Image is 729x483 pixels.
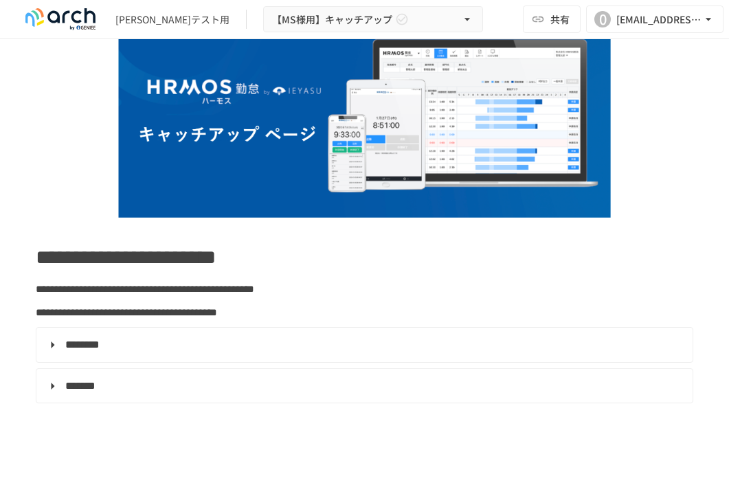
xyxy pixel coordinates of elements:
div: 0 [594,11,611,27]
img: logo-default@2x-9cf2c760.svg [16,8,104,30]
button: 0[EMAIL_ADDRESS][DOMAIN_NAME] [586,5,724,33]
span: 【MS様用】キャッチアップ [272,11,392,28]
button: 【MS様用】キャッチアップ [263,6,483,33]
div: [PERSON_NAME]テスト用 [115,12,229,27]
div: [EMAIL_ADDRESS][DOMAIN_NAME] [616,11,702,28]
button: 共有 [523,5,581,33]
span: 共有 [550,12,570,27]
